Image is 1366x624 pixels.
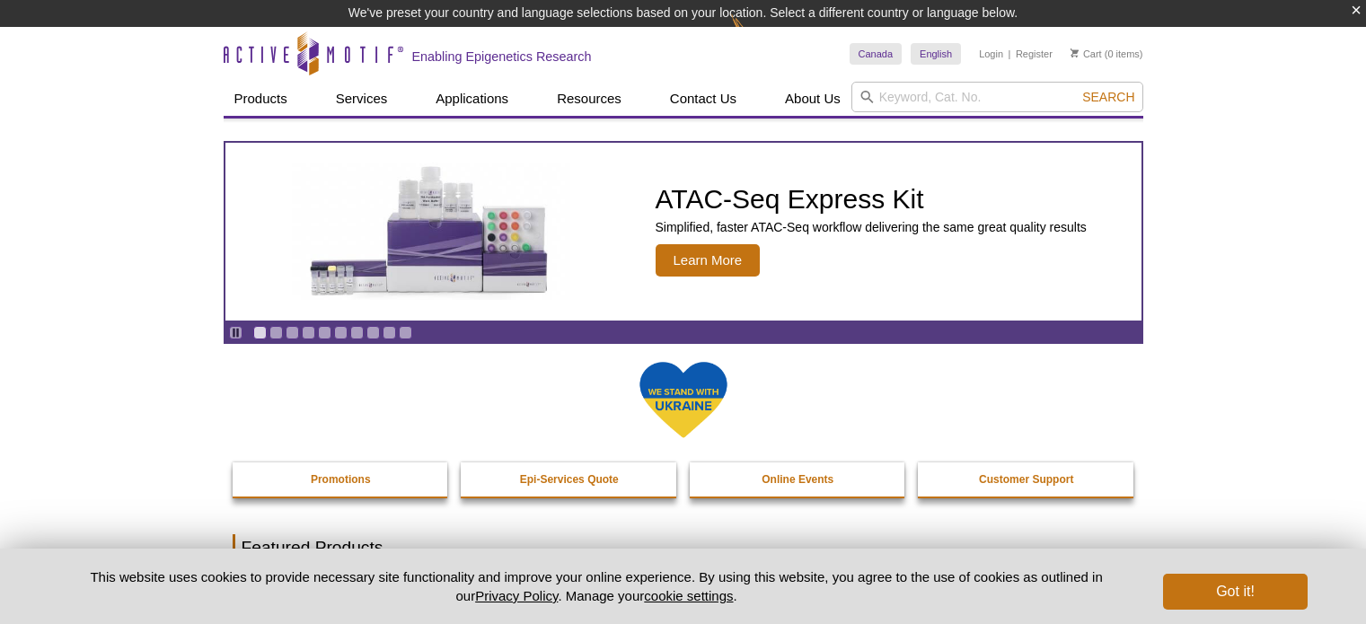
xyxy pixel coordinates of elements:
[225,143,1141,321] a: ATAC-Seq Express Kit ATAC-Seq Express Kit Simplified, faster ATAC-Seq workflow delivering the sam...
[918,462,1135,497] a: Customer Support
[762,473,833,486] strong: Online Events
[425,82,519,116] a: Applications
[1071,43,1143,65] li: (0 items)
[774,82,851,116] a: About Us
[412,48,592,65] h2: Enabling Epigenetics Research
[59,567,1134,605] p: This website uses cookies to provide necessary site functionality and improve your online experie...
[475,588,558,603] a: Privacy Policy
[639,360,728,440] img: We Stand With Ukraine
[656,244,761,277] span: Learn More
[269,326,283,339] a: Go to slide 2
[233,534,1134,561] h2: Featured Products
[225,143,1141,321] article: ATAC-Seq Express Kit
[1016,48,1053,60] a: Register
[659,82,747,116] a: Contact Us
[911,43,961,65] a: English
[520,473,619,486] strong: Epi-Services Quote
[731,13,779,56] img: Change Here
[644,588,733,603] button: cookie settings
[283,163,579,299] img: ATAC-Seq Express Kit
[1163,574,1307,610] button: Got it!
[253,326,267,339] a: Go to slide 1
[1082,90,1134,104] span: Search
[233,462,450,497] a: Promotions
[1071,48,1079,57] img: Your Cart
[334,326,348,339] a: Go to slide 6
[851,82,1143,112] input: Keyword, Cat. No.
[979,473,1073,486] strong: Customer Support
[656,219,1087,235] p: Simplified, faster ATAC-Seq workflow delivering the same great quality results
[302,326,315,339] a: Go to slide 4
[366,326,380,339] a: Go to slide 8
[656,186,1087,213] h2: ATAC-Seq Express Kit
[979,48,1003,60] a: Login
[850,43,903,65] a: Canada
[350,326,364,339] a: Go to slide 7
[325,82,399,116] a: Services
[461,462,678,497] a: Epi-Services Quote
[546,82,632,116] a: Resources
[311,473,371,486] strong: Promotions
[399,326,412,339] a: Go to slide 10
[1077,89,1140,105] button: Search
[229,326,242,339] a: Toggle autoplay
[383,326,396,339] a: Go to slide 9
[318,326,331,339] a: Go to slide 5
[1009,43,1011,65] li: |
[286,326,299,339] a: Go to slide 3
[690,462,907,497] a: Online Events
[224,82,298,116] a: Products
[1071,48,1102,60] a: Cart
